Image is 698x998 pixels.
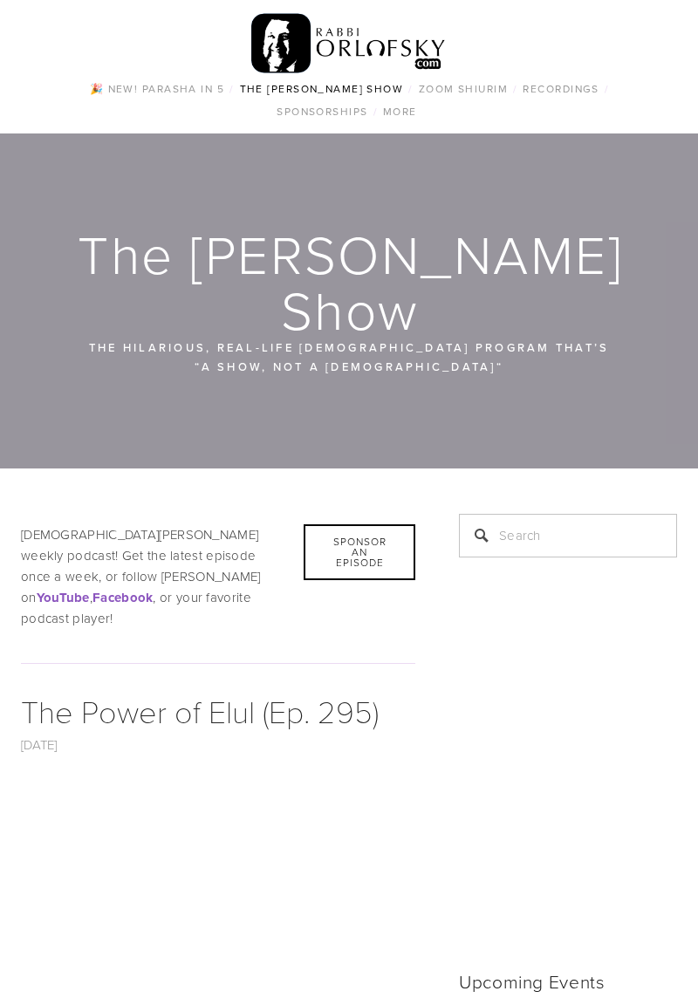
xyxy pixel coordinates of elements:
a: [DATE] [21,735,58,754]
p: The hilarious, real-life [DEMOGRAPHIC_DATA] program that’s “a show, not a [DEMOGRAPHIC_DATA]“ [86,338,612,377]
div: Sponsor an Episode [304,524,415,580]
strong: YouTube [37,588,90,607]
img: RabbiOrlofsky.com [251,10,446,78]
a: The [PERSON_NAME] Show [235,78,409,100]
span: / [605,81,609,96]
iframe: YouTube video player [21,776,415,998]
h2: Upcoming Events [459,970,677,992]
a: The Power of Elul (Ep. 295) [21,689,379,732]
a: More [378,100,422,123]
a: YouTube [37,588,90,606]
a: Sponsorships [271,100,373,123]
a: 🎉 NEW! Parasha in 5 [85,78,229,100]
a: Recordings [517,78,604,100]
h1: The [PERSON_NAME] Show [21,226,679,338]
a: Facebook [92,588,153,606]
span: / [373,104,378,119]
span: / [408,81,413,96]
a: Zoom Shiurim [414,78,513,100]
p: [DEMOGRAPHIC_DATA][PERSON_NAME] weekly podcast! Get the latest episode once a week, or follow [PE... [21,524,415,629]
span: / [513,81,517,96]
input: Search [459,514,677,557]
strong: Facebook [92,588,153,607]
span: / [229,81,234,96]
